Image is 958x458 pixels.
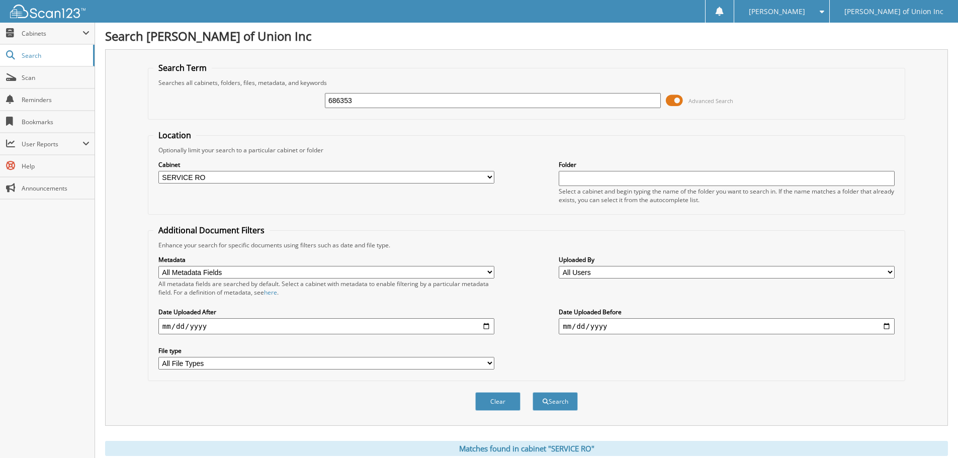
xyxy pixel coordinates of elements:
label: Date Uploaded After [158,308,494,316]
span: Cabinets [22,29,82,38]
div: Enhance your search for specific documents using filters such as date and file type. [153,241,900,249]
label: Folder [559,160,895,169]
span: [PERSON_NAME] [749,9,805,15]
label: Cabinet [158,160,494,169]
legend: Additional Document Filters [153,225,270,236]
legend: Location [153,130,196,141]
input: start [158,318,494,334]
span: Reminders [22,96,90,104]
label: Date Uploaded Before [559,308,895,316]
span: Scan [22,73,90,82]
img: scan123-logo-white.svg [10,5,85,18]
span: Bookmarks [22,118,90,126]
label: Uploaded By [559,255,895,264]
button: Clear [475,392,520,411]
div: Searches all cabinets, folders, files, metadata, and keywords [153,78,900,87]
span: Advanced Search [688,97,733,105]
span: Search [22,51,88,60]
a: here [264,288,277,297]
span: Help [22,162,90,170]
div: Optionally limit your search to a particular cabinet or folder [153,146,900,154]
span: [PERSON_NAME] of Union Inc [844,9,943,15]
input: end [559,318,895,334]
div: Select a cabinet and begin typing the name of the folder you want to search in. If the name match... [559,187,895,204]
span: Announcements [22,184,90,193]
legend: Search Term [153,62,212,73]
span: User Reports [22,140,82,148]
div: All metadata fields are searched by default. Select a cabinet with metadata to enable filtering b... [158,280,494,297]
label: File type [158,346,494,355]
label: Metadata [158,255,494,264]
h1: Search [PERSON_NAME] of Union Inc [105,28,948,44]
button: Search [533,392,578,411]
div: Matches found in cabinet "SERVICE RO" [105,441,948,456]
